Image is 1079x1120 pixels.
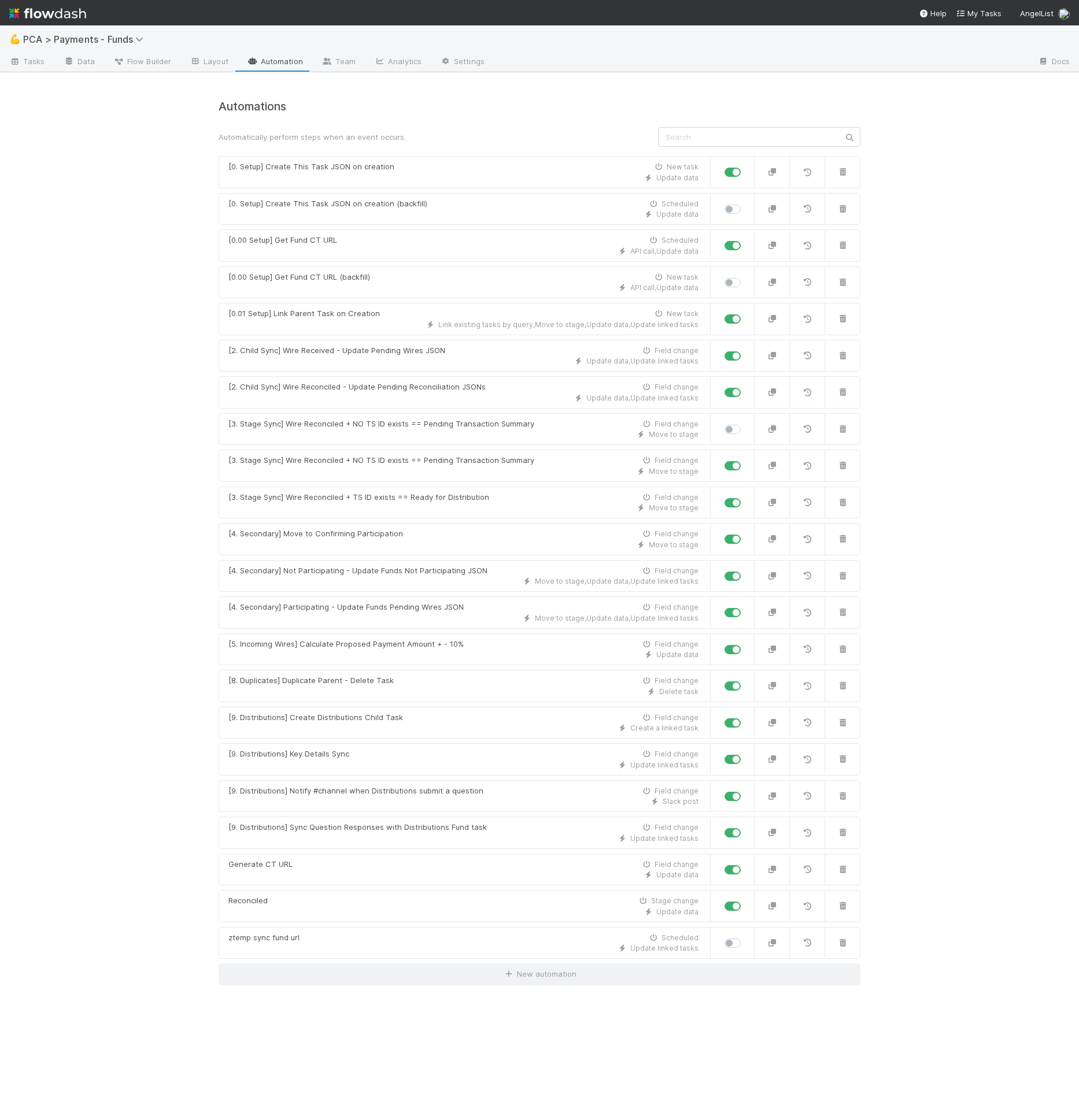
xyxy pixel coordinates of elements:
div: Field change [641,566,699,576]
div: Field change [641,492,699,503]
a: Analytics [365,53,431,72]
a: [0.00 Setup] Get Fund CT URLScheduledAPI call,Update data [219,229,711,262]
div: [8. Duplicates] Duplicate Parent - Delete Task [228,675,394,687]
span: Tasks [9,55,45,67]
div: [0.00 Setup] Get Fund CT URL [228,235,337,246]
span: Move to stage [649,467,699,476]
span: API call , [630,247,656,255]
div: Field change [641,382,699,392]
a: Docs [1029,53,1079,72]
img: avatar_8e0a024e-b700-4f9f-aecf-6f1e79dccd3c.png [1058,8,1070,20]
div: Field change [641,676,699,686]
span: Move to stage , [535,320,586,329]
a: [3. Stage Sync] Wire Reconciled + NO TS ID exists == Pending Transaction SummaryField changeMove ... [219,413,711,446]
a: [4. Secondary] Move to Confirming ParticipationField changeMove to stage [219,523,711,555]
div: [0.01 Setup] Link Parent Task on Creation [228,308,380,320]
a: [0.00 Setup] Get Fund CT URL (backfill)New taskAPI call,Update data [219,266,711,299]
span: Update linked tasks [630,394,699,402]
a: [3. Stage Sync] Wire Reconciled + TS ID exists == Ready for DistributionField changeMove to stage [219,487,711,519]
span: Delete task [659,687,699,696]
div: Scheduled [648,235,699,246]
h4: Automations [219,100,860,113]
div: Scheduled [648,199,699,209]
div: Field change [641,419,699,429]
span: Move to stage [649,540,699,549]
div: [3. Stage Sync] Wire Reconciled + TS ID exists == Ready for Distribution [228,492,489,503]
span: Update data , [586,394,630,402]
span: Update data [656,907,699,916]
span: Update data , [586,357,630,365]
a: ReconciledStage changeUpdate data [219,890,711,922]
div: [9. Distributions] Key Details Sync [228,748,349,760]
span: Update data [656,210,699,218]
div: [4. Secondary] Not Participating - Update Funds Not Participating JSON [228,565,487,577]
div: New task [653,162,699,172]
span: 💪 [9,34,21,44]
span: Update linked tasks [630,357,699,365]
span: Update data [656,173,699,182]
a: [8. Duplicates] Duplicate Parent - Delete TaskField changeDelete task [219,670,711,702]
a: [4. Secondary] Participating - Update Funds Pending Wires JSONField changeMove to stage,Update da... [219,596,711,629]
span: Update linked tasks [630,944,699,952]
div: Field change [641,346,699,356]
div: [4. Secondary] Participating - Update Funds Pending Wires JSON [228,602,464,613]
a: [2. Child Sync] Wire Reconciled - Update Pending Reconciliation JSONsField changeUpdate data,Upda... [219,376,711,409]
a: Team [312,53,365,72]
img: logo-inverted-e16ddd16eac7371096b0.svg [9,3,86,23]
div: Field change [641,529,699,539]
a: Data [54,53,104,72]
div: [9. Distributions] Sync Question Responses with Distributions Fund task [228,822,487,833]
span: My Tasks [956,9,1002,18]
div: Field change [641,602,699,613]
div: Stage change [637,896,699,906]
span: Flow Builder [113,55,171,67]
span: Update data [656,870,699,879]
a: [2. Child Sync] Wire Received - Update Pending Wires JSONField changeUpdate data,Update linked tasks [219,340,711,372]
div: Field change [641,786,699,796]
span: Update linked tasks [630,577,699,585]
a: ztemp sync fund urlScheduledUpdate linked tasks [219,927,711,959]
div: Reconciled [228,895,268,907]
span: Move to stage [649,503,699,512]
span: Move to stage , [535,577,586,585]
a: My Tasks [956,8,1002,19]
div: New task [653,309,699,319]
div: [0.00 Setup] Get Fund CT URL (backfill) [228,272,370,283]
span: Create a linked task [630,724,699,732]
div: [2. Child Sync] Wire Received - Update Pending Wires JSON [228,345,445,357]
span: Move to stage , [535,614,586,622]
span: AngelList [1020,9,1054,18]
span: Update data , [586,320,630,329]
div: ztemp sync fund url [228,932,300,944]
span: Update linked tasks [630,834,699,843]
div: Scheduled [648,933,699,943]
span: Link existing tasks by query , [438,320,535,329]
a: Generate CT URLField changeUpdate data [219,854,711,886]
span: Update data , [586,614,630,622]
input: Search [658,127,860,147]
a: Settings [431,53,494,72]
span: Update data , [586,577,630,585]
span: Update data [656,283,699,292]
div: [9. Distributions] Create Distributions Child Task [228,712,403,724]
div: [9. Distributions] Notify #channel when Distributions submit a question [228,785,483,797]
div: [5. Incoming Wires] Calculate Proposed Payment Amount + - 10% [228,639,464,650]
div: Field change [641,749,699,759]
span: Update linked tasks [630,614,699,622]
div: [0. Setup] Create This Task JSON on creation [228,161,394,173]
div: Generate CT URL [228,859,293,870]
div: Field change [641,639,699,650]
a: [9. Distributions] Key Details SyncField changeUpdate linked tasks [219,743,711,776]
a: [9. Distributions] Notify #channel when Distributions submit a questionField changeSlack post [219,780,711,813]
div: Automatically perform steps when an event occurs. [210,131,649,143]
span: Move to stage [649,430,699,439]
div: [2. Child Sync] Wire Reconciled - Update Pending Reconciliation JSONs [228,381,486,393]
div: Field change [641,455,699,466]
span: PCA > Payments - Funds [23,34,149,45]
a: [0.01 Setup] Link Parent Task on CreationNew taskLink existing tasks by query,Move to stage,Updat... [219,303,711,335]
span: Slack post [663,797,699,806]
div: Field change [641,859,699,870]
a: Layout [180,53,238,72]
a: [9. Distributions] Sync Question Responses with Distributions Fund taskField changeUpdate linked ... [219,817,711,849]
a: Flow Builder [104,53,180,72]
